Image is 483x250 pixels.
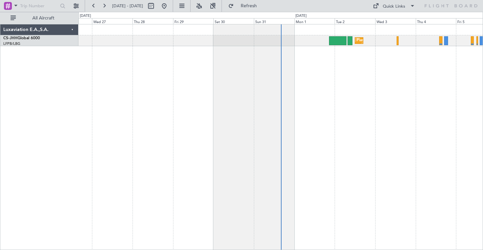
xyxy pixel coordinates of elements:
button: Refresh [225,1,265,11]
div: Thu 28 [133,18,173,24]
div: Mon 1 [294,18,335,24]
a: CS-JHHGlobal 6000 [3,36,40,40]
div: Planned Maint [GEOGRAPHIC_DATA] ([GEOGRAPHIC_DATA]) [357,36,461,46]
span: CS-JHH [3,36,17,40]
span: Refresh [235,4,263,8]
div: Sat 30 [213,18,254,24]
div: [DATE] [80,13,91,19]
div: Wed 3 [375,18,416,24]
div: Tue 2 [335,18,375,24]
div: Fri 29 [173,18,214,24]
div: Thu 4 [416,18,456,24]
a: LFPB/LBG [3,41,20,46]
span: [DATE] - [DATE] [112,3,143,9]
div: [DATE] [295,13,307,19]
div: Sun 31 [254,18,294,24]
span: All Aircraft [17,16,70,20]
div: Quick Links [383,3,405,10]
button: Quick Links [370,1,418,11]
input: Trip Number [20,1,58,11]
button: All Aircraft [7,13,72,23]
div: Wed 27 [92,18,133,24]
